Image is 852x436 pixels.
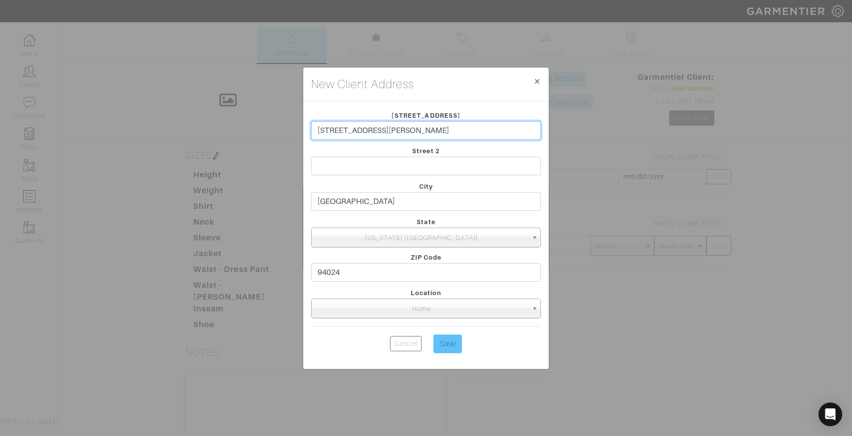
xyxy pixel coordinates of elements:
div: Open Intercom Messenger [818,402,842,426]
span: ZIP Code [411,254,441,261]
span: Location [411,289,441,297]
input: Save [433,335,462,353]
span: Home [316,299,528,319]
a: Cancel [390,336,421,351]
h4: New Client Address [311,75,414,93]
span: Street 2 [412,147,439,155]
span: [US_STATE] ([GEOGRAPHIC_DATA]) [316,228,528,248]
span: [STREET_ADDRESS] [391,112,461,119]
span: City [419,183,433,190]
span: × [533,74,541,88]
span: State [417,218,435,226]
